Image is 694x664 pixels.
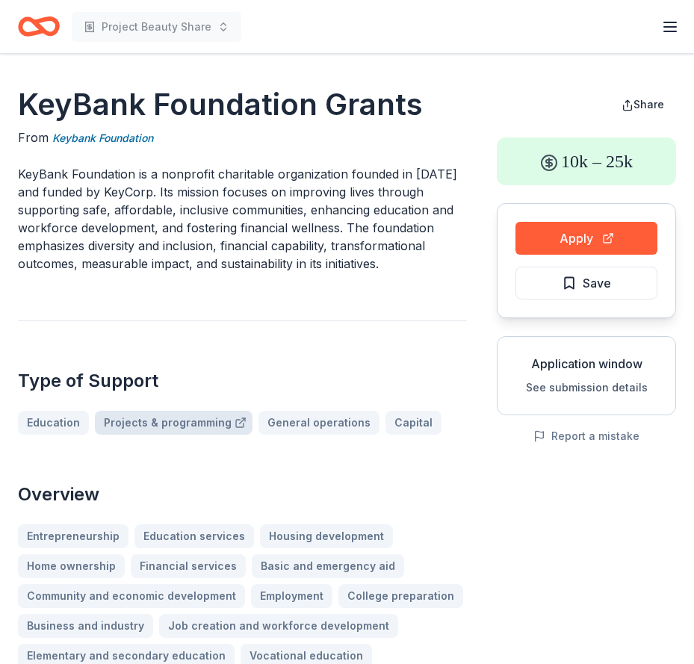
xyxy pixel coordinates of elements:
[18,84,467,125] h1: KeyBank Foundation Grants
[95,411,252,435] a: Projects & programming
[258,411,379,435] a: General operations
[583,273,611,293] span: Save
[533,427,639,445] button: Report a mistake
[18,128,467,147] div: From
[497,137,676,185] div: 10k – 25k
[385,411,442,435] a: Capital
[18,411,89,435] a: Education
[633,98,664,111] span: Share
[52,129,153,147] a: Keybank Foundation
[526,379,648,397] button: See submission details
[509,355,663,373] div: Application window
[18,483,467,506] h2: Overview
[72,12,241,42] button: Project Beauty Share
[18,369,467,393] h2: Type of Support
[102,18,211,36] span: Project Beauty Share
[18,9,60,44] a: Home
[515,267,657,300] button: Save
[610,90,676,120] button: Share
[18,165,467,273] p: KeyBank Foundation is a nonprofit charitable organization founded in [DATE] and funded by KeyCorp...
[515,222,657,255] button: Apply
